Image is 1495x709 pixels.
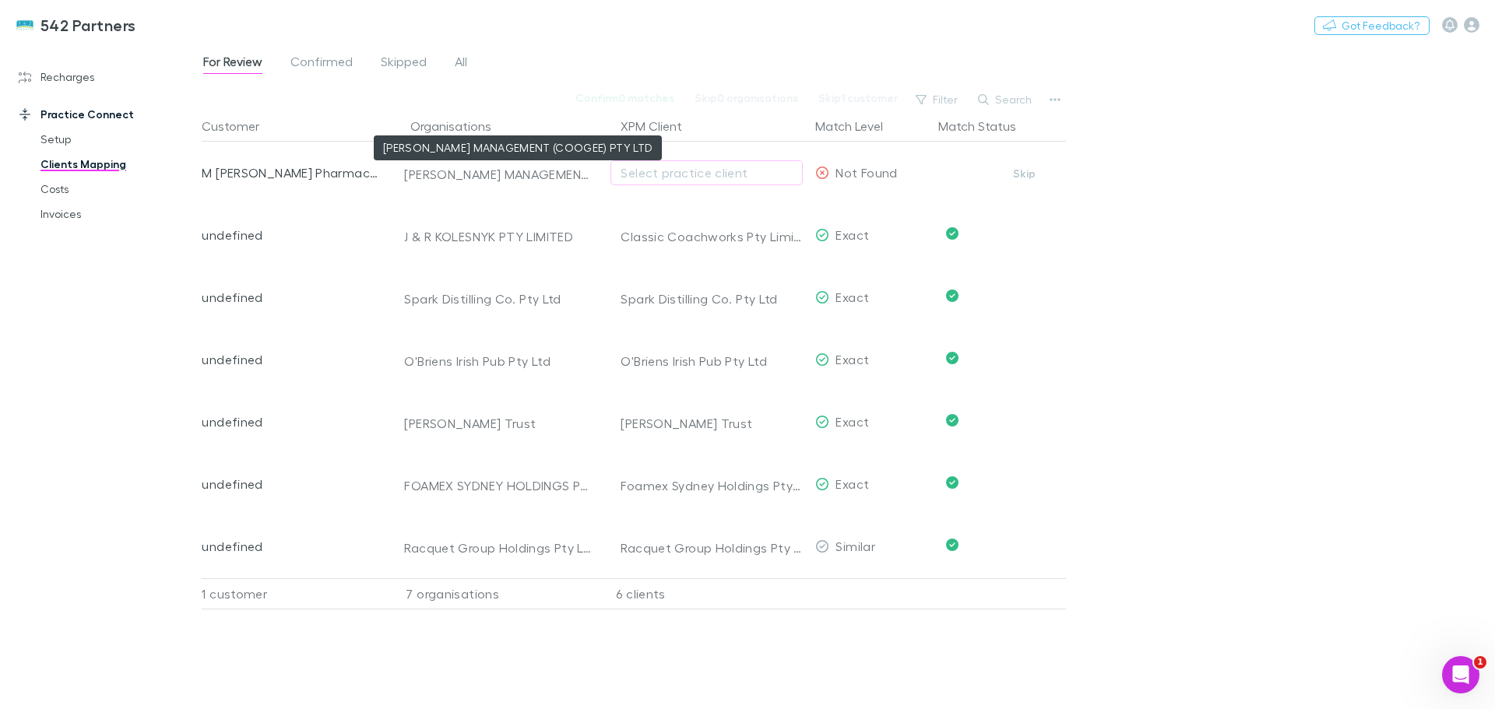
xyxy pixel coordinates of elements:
button: Customer [202,111,278,142]
div: undefined [202,328,382,391]
svg: Confirmed [946,414,959,426]
div: [PERSON_NAME] Trust [621,392,803,455]
div: undefined [202,391,382,453]
button: Search [970,90,1041,109]
button: Skip [1000,164,1050,183]
div: J & R KOLESNYK PTY LIMITED [404,229,593,244]
a: 542 Partners [6,6,146,44]
span: Exact [835,290,869,304]
span: Exact [835,414,869,429]
a: Setup [25,127,210,152]
span: Exact [835,227,869,242]
span: Confirmed [290,54,353,74]
button: Select practice client [610,160,803,185]
span: Skipped [381,54,427,74]
div: Classic Coachworks Pty Limited [621,205,803,268]
button: XPM Client [621,111,701,142]
button: Organisations [410,111,510,142]
div: FOAMEX SYDNEY HOLDINGS PTY LTD [404,478,593,493]
a: Recharges [3,65,210,90]
div: [PERSON_NAME] Trust [404,416,593,431]
h3: 542 Partners [40,16,136,34]
span: Similar [835,539,875,553]
button: Match Level [815,111,902,142]
div: M [PERSON_NAME] Pharmacy Management (Coogee) Pty Ltd [202,142,382,204]
iframe: Intercom live chat [1442,656,1479,693]
a: Invoices [25,202,210,226]
div: Racquet Group Holdings Pty Ltd [621,517,803,579]
span: For Review [203,54,262,74]
span: All [455,54,467,74]
svg: Confirmed [946,539,959,551]
button: Skip1 customer [808,89,908,107]
a: Practice Connect [3,102,210,127]
div: O'Briens Irish Pub Pty Ltd [621,330,803,392]
span: Not Found [835,165,897,180]
img: 542 Partners's Logo [16,16,34,34]
div: undefined [202,453,382,515]
div: Foamex Sydney Holdings Pty Ltd [621,455,803,517]
button: Match Status [938,111,1035,142]
a: Costs [25,177,210,202]
button: Skip0 organisations [684,89,808,107]
div: Spark Distilling Co. Pty Ltd [621,268,803,330]
span: Exact [835,476,869,491]
svg: Confirmed [946,227,959,240]
div: undefined [202,204,382,266]
button: Filter [908,90,967,109]
button: Confirm0 matches [565,89,684,107]
span: Exact [835,352,869,367]
svg: Confirmed [946,352,959,364]
div: Select practice client [621,163,793,182]
div: undefined [202,515,382,577]
div: O'Briens Irish Pub Pty Ltd [404,353,593,369]
div: 7 organisations [389,578,599,609]
div: undefined [202,266,382,328]
span: 1 [1474,656,1486,669]
div: Racquet Group Holdings Pty Ltd & Controlled Entities [404,540,593,556]
div: 6 clients [599,578,809,609]
a: Clients Mapping [25,152,210,177]
div: Spark Distilling Co. Pty Ltd [404,291,593,307]
svg: Confirmed [946,476,959,489]
button: Got Feedback? [1314,16,1430,35]
svg: Confirmed [946,290,959,302]
div: 1 customer [202,578,389,609]
div: [PERSON_NAME] MANAGEMENT (COOGEE) PTY LTD [404,167,593,182]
